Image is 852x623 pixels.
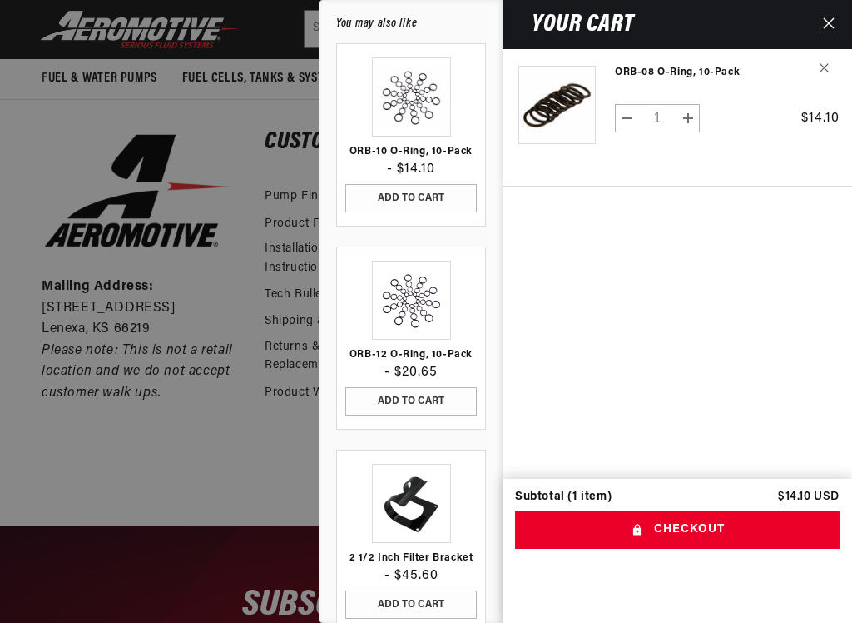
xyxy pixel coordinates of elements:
[810,53,839,82] button: Remove ORB-08 O-Ring, 10-Pack
[515,511,840,549] button: Checkout
[515,14,633,35] h2: Your cart
[515,570,840,606] iframe: PayPal-paypal
[615,66,780,79] a: ORB-08 O-Ring, 10-Pack
[801,112,840,125] span: $14.10
[638,104,677,132] input: Quantity for ORB-08 O-Ring, 10-Pack
[515,491,612,503] div: Subtotal (1 item)
[778,491,840,503] p: $14.10 USD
